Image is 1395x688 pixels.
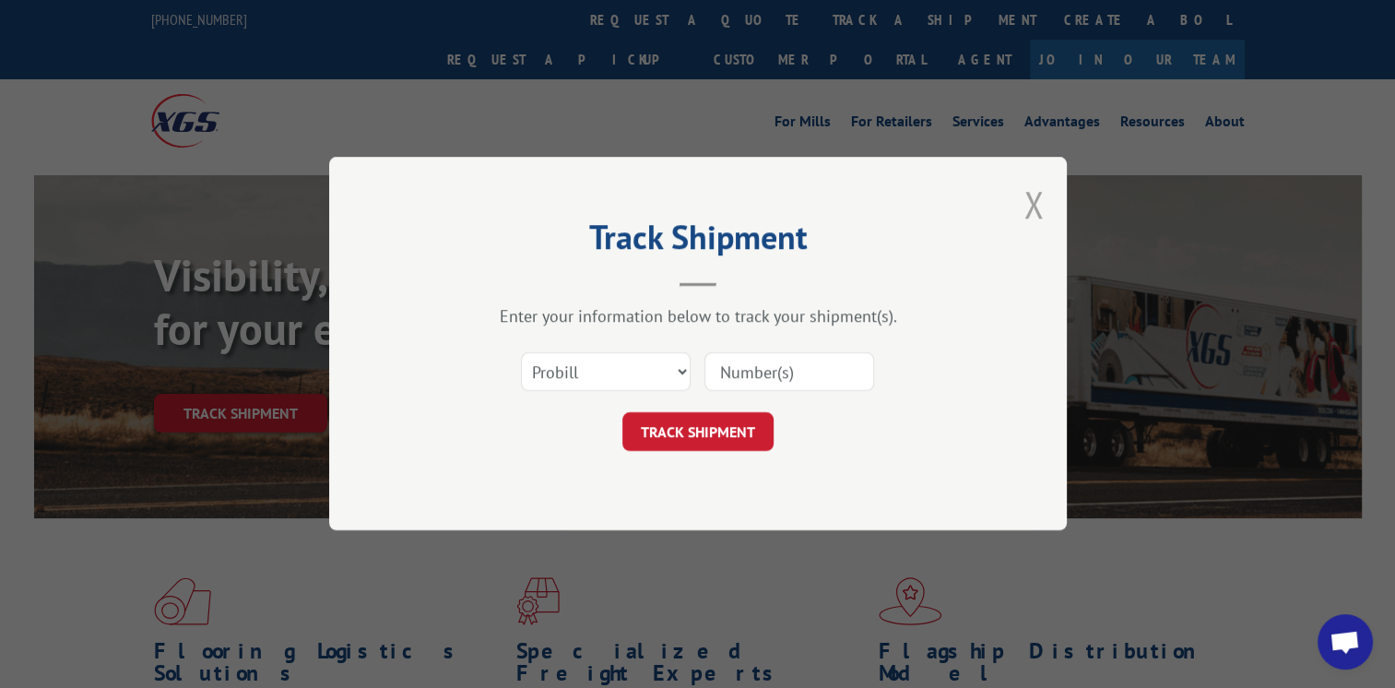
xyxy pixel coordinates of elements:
div: Open chat [1318,614,1373,670]
input: Number(s) [704,353,874,392]
button: Close modal [1023,180,1044,229]
h2: Track Shipment [421,224,975,259]
button: TRACK SHIPMENT [622,413,774,452]
div: Enter your information below to track your shipment(s). [421,306,975,327]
